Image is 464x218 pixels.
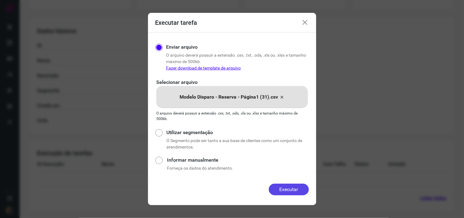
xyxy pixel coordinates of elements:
p: Selecionar arquivo [157,79,308,86]
a: Fazer download de template de arquivo [166,66,241,70]
button: Executar [269,184,309,195]
label: Enviar arquivo [166,43,198,51]
label: Utilizar segmentação [166,129,309,136]
p: Modelo Disparo - Reserva - Página1 (31).csv [180,93,278,101]
label: Informar manualmente [167,156,309,164]
p: Forneça os dados do atendimento. [167,165,309,171]
p: O arquivo deverá possuir a extensão .csv, .txt, .ods, .xls ou .xlsx e tamanho máximo de 500kb. [157,111,308,122]
h3: Executar tarefa [155,19,197,26]
p: O Segmento pode ser tanto a sua base de clientes como um conjunto de atendimentos. [166,137,309,150]
p: O arquivo deverá possuir a extensão .csv, .txt, .ods, .xls ou .xlsx e tamanho máximo de 500kb. [166,52,309,71]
